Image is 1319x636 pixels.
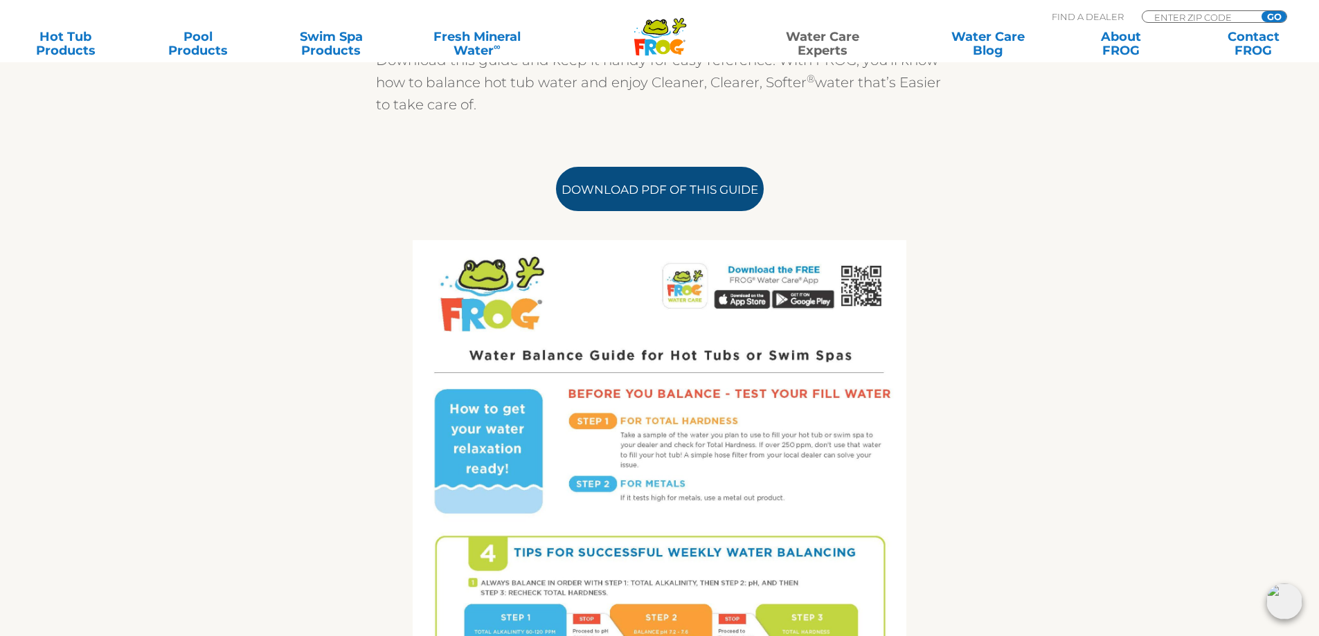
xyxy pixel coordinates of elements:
[1153,11,1246,23] input: Zip Code Form
[412,30,541,57] a: Fresh MineralWater∞
[14,30,117,57] a: Hot TubProducts
[807,72,815,85] sup: ®
[1266,583,1302,619] img: openIcon
[936,30,1039,57] a: Water CareBlog
[1069,30,1172,57] a: AboutFROG
[494,41,501,52] sup: ∞
[1262,11,1286,22] input: GO
[739,30,906,57] a: Water CareExperts
[376,49,944,116] p: Download this guide and keep it handy for easy reference. With FROG, you’ll know how to balance h...
[280,30,383,57] a: Swim SpaProducts
[1202,30,1305,57] a: ContactFROG
[556,167,764,211] a: Download PDF of this Guide
[1052,10,1124,23] p: Find A Dealer
[147,30,250,57] a: PoolProducts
